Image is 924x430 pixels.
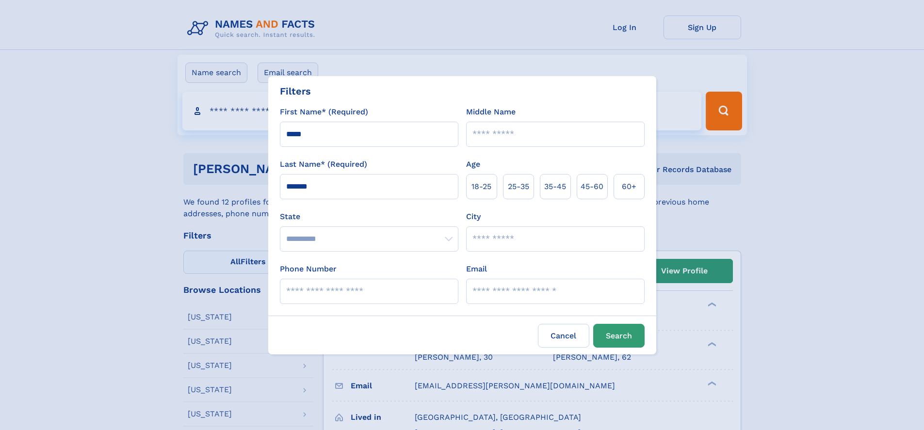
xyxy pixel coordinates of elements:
label: City [466,211,481,223]
span: 35‑45 [544,181,566,192]
label: Phone Number [280,263,337,275]
label: Age [466,159,480,170]
span: 25‑35 [508,181,529,192]
label: State [280,211,458,223]
div: Filters [280,84,311,98]
label: Middle Name [466,106,516,118]
span: 45‑60 [581,181,603,192]
label: First Name* (Required) [280,106,368,118]
label: Email [466,263,487,275]
label: Cancel [538,324,589,348]
span: 18‑25 [471,181,491,192]
span: 60+ [622,181,636,192]
button: Search [593,324,645,348]
label: Last Name* (Required) [280,159,367,170]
